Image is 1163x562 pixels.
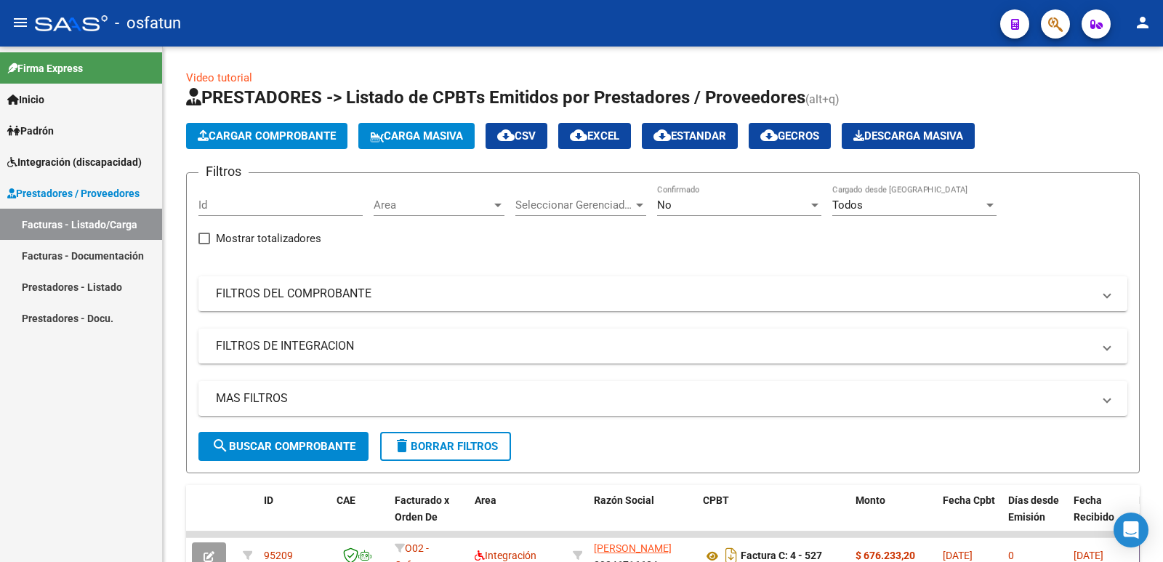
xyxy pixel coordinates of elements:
span: Estandar [653,129,726,142]
span: [PERSON_NAME] [594,542,672,554]
datatable-header-cell: Facturado x Orden De [389,485,469,549]
h3: Filtros [198,161,249,182]
span: CPBT [703,494,729,506]
span: Fecha Cpbt [943,494,995,506]
span: Seleccionar Gerenciador [515,198,633,212]
mat-panel-title: FILTROS DE INTEGRACION [216,338,1092,354]
span: Gecros [760,129,819,142]
span: [DATE] [1074,550,1103,561]
span: Area [374,198,491,212]
span: Borrar Filtros [393,440,498,453]
button: Descarga Masiva [842,123,975,149]
button: Cargar Comprobante [186,123,347,149]
span: Firma Express [7,60,83,76]
mat-icon: delete [393,437,411,454]
button: Estandar [642,123,738,149]
button: Borrar Filtros [380,432,511,461]
mat-panel-title: MAS FILTROS [216,390,1092,406]
datatable-header-cell: Días desde Emisión [1002,485,1068,549]
datatable-header-cell: Area [469,485,567,549]
span: CSV [497,129,536,142]
span: Buscar Comprobante [212,440,355,453]
datatable-header-cell: Monto [850,485,937,549]
button: CSV [486,123,547,149]
mat-icon: cloud_download [653,127,671,144]
datatable-header-cell: Fecha Cpbt [937,485,1002,549]
button: Carga Masiva [358,123,475,149]
mat-icon: cloud_download [570,127,587,144]
span: Todos [832,198,863,212]
div: Open Intercom Messenger [1114,513,1148,547]
datatable-header-cell: CPBT [697,485,850,549]
span: Integración (discapacidad) [7,154,142,170]
datatable-header-cell: ID [258,485,331,549]
span: Prestadores / Proveedores [7,185,140,201]
mat-icon: person [1134,14,1151,31]
span: [DATE] [943,550,973,561]
button: EXCEL [558,123,631,149]
span: No [657,198,672,212]
strong: $ 676.233,20 [856,550,915,561]
span: EXCEL [570,129,619,142]
span: Area [475,494,496,506]
span: Inicio [7,92,44,108]
span: Mostrar totalizadores [216,230,321,247]
span: Facturado x Orden De [395,494,449,523]
app-download-masive: Descarga masiva de comprobantes (adjuntos) [842,123,975,149]
mat-expansion-panel-header: FILTROS DEL COMPROBANTE [198,276,1127,311]
strong: Factura C: 4 - 527 [741,550,822,562]
span: (alt+q) [805,92,840,106]
datatable-header-cell: Fecha Recibido [1068,485,1133,549]
span: Integración [475,550,536,561]
span: Fecha Recibido [1074,494,1114,523]
span: Padrón [7,123,54,139]
button: Gecros [749,123,831,149]
button: Buscar Comprobante [198,432,369,461]
datatable-header-cell: CAE [331,485,389,549]
span: Descarga Masiva [853,129,963,142]
mat-expansion-panel-header: MAS FILTROS [198,381,1127,416]
span: 95209 [264,550,293,561]
span: 0 [1008,550,1014,561]
span: Monto [856,494,885,506]
mat-expansion-panel-header: FILTROS DE INTEGRACION [198,329,1127,364]
span: - osfatun [115,7,181,39]
span: Días desde Emisión [1008,494,1059,523]
a: Video tutorial [186,71,252,84]
span: Razón Social [594,494,654,506]
mat-icon: cloud_download [760,127,778,144]
mat-icon: cloud_download [497,127,515,144]
span: PRESTADORES -> Listado de CPBTs Emitidos por Prestadores / Proveedores [186,87,805,108]
span: Cargar Comprobante [198,129,336,142]
mat-panel-title: FILTROS DEL COMPROBANTE [216,286,1092,302]
mat-icon: search [212,437,229,454]
span: ID [264,494,273,506]
span: CAE [337,494,355,506]
span: Carga Masiva [370,129,463,142]
mat-icon: menu [12,14,29,31]
datatable-header-cell: Razón Social [588,485,697,549]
